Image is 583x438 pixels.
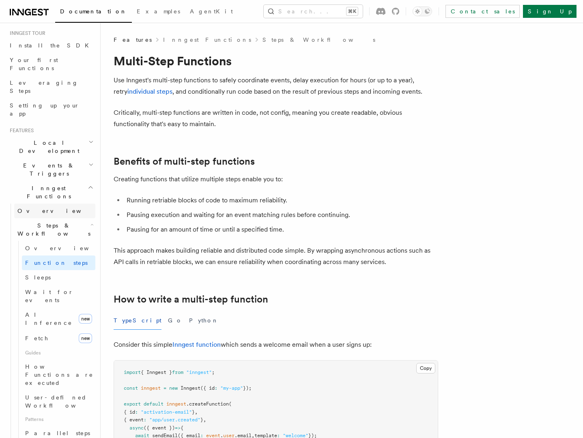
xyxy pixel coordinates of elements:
span: Overview [25,245,109,251]
span: : [215,385,217,391]
span: : [135,409,138,415]
span: ( [229,401,232,407]
p: Creating functions that utilize multiple steps enable you to: [114,174,438,185]
a: Overview [14,204,95,218]
span: Function steps [25,260,88,266]
span: Steps & Workflows [14,221,90,238]
span: } [192,409,195,415]
span: Parallel steps [25,430,90,436]
a: Wait for events [22,285,95,307]
button: Local Development [6,135,95,158]
span: new [169,385,178,391]
span: AI Inference [25,311,72,326]
span: Examples [137,8,180,15]
a: Setting up your app [6,98,95,121]
a: How to write a multi-step function [114,294,268,305]
button: Python [189,311,219,330]
span: new [79,314,92,324]
span: Inngest tour [6,30,45,36]
span: .createFunction [186,401,229,407]
span: ({ event }) [144,425,175,431]
span: Features [6,127,34,134]
span: "inngest" [186,369,212,375]
span: Inngest [181,385,200,391]
p: Critically, multi-step functions are written in code, not config, meaning you create readable, ob... [114,107,438,130]
a: AgentKit [185,2,238,22]
span: "activation-email" [141,409,192,415]
li: Pausing execution and waiting for an event matching rules before continuing. [124,209,438,221]
li: Pausing for an amount of time or until a specified time. [124,224,438,235]
a: Contact sales [445,5,520,18]
span: ({ id [200,385,215,391]
span: AgentKit [190,8,233,15]
a: individual steps [127,88,172,95]
span: Leveraging Steps [10,79,78,94]
span: inngest [141,385,161,391]
span: const [124,385,138,391]
span: export [124,401,141,407]
span: "my-app" [220,385,243,391]
span: default [144,401,163,407]
span: "app/user.created" [149,417,200,423]
a: Sleeps [22,270,95,285]
kbd: ⌘K [346,7,358,15]
a: Documentation [55,2,132,23]
p: Consider this simple which sends a welcome email when a user signs up: [114,339,438,350]
span: { id [124,409,135,415]
span: User-defined Workflows [25,394,98,409]
span: }); [243,385,252,391]
span: Install the SDK [10,42,94,49]
button: Go [168,311,183,330]
p: Use Inngest's multi-step functions to safely coordinate events, delay execution for hours (or up ... [114,75,438,97]
a: Examples [132,2,185,22]
a: Inngest Functions [163,36,251,44]
a: AI Inferencenew [22,307,95,330]
span: async [129,425,144,431]
button: TypeScript [114,311,161,330]
span: Sleeps [25,274,51,281]
span: Patterns [22,413,95,426]
span: Local Development [6,139,88,155]
span: Fetch [25,335,49,341]
a: Inngest function [172,341,221,348]
a: Leveraging Steps [6,75,95,98]
h1: Multi-Step Functions [114,54,438,68]
span: Overview [17,208,101,214]
span: Features [114,36,152,44]
span: { [181,425,183,431]
span: Wait for events [25,289,73,303]
a: Fetchnew [22,330,95,346]
a: Sign Up [523,5,577,18]
button: Search...⌘K [264,5,363,18]
span: ; [212,369,215,375]
button: Inngest Functions [6,181,95,204]
a: Overview [22,241,95,255]
span: } [200,417,203,423]
button: Copy [416,363,435,374]
p: This approach makes building reliable and distributed code simple. By wrapping asynchronous actio... [114,245,438,268]
a: Benefits of multi-step functions [114,156,255,167]
span: Documentation [60,8,127,15]
span: How Functions are executed [25,363,93,386]
a: Install the SDK [6,38,95,53]
span: { Inngest } [141,369,172,375]
span: new [79,333,92,343]
button: Steps & Workflows [14,218,95,241]
span: => [175,425,181,431]
button: Events & Triggers [6,158,95,181]
span: inngest [166,401,186,407]
span: = [163,385,166,391]
span: import [124,369,141,375]
button: Toggle dark mode [413,6,432,16]
span: : [144,417,146,423]
li: Running retriable blocks of code to maximum reliability. [124,195,438,206]
a: User-defined Workflows [22,390,95,413]
span: , [195,409,198,415]
span: { event [124,417,144,423]
a: Steps & Workflows [262,36,375,44]
a: Function steps [22,255,95,270]
span: Inngest Functions [6,184,88,200]
span: Setting up your app [10,102,80,117]
a: How Functions are executed [22,359,95,390]
a: Your first Functions [6,53,95,75]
